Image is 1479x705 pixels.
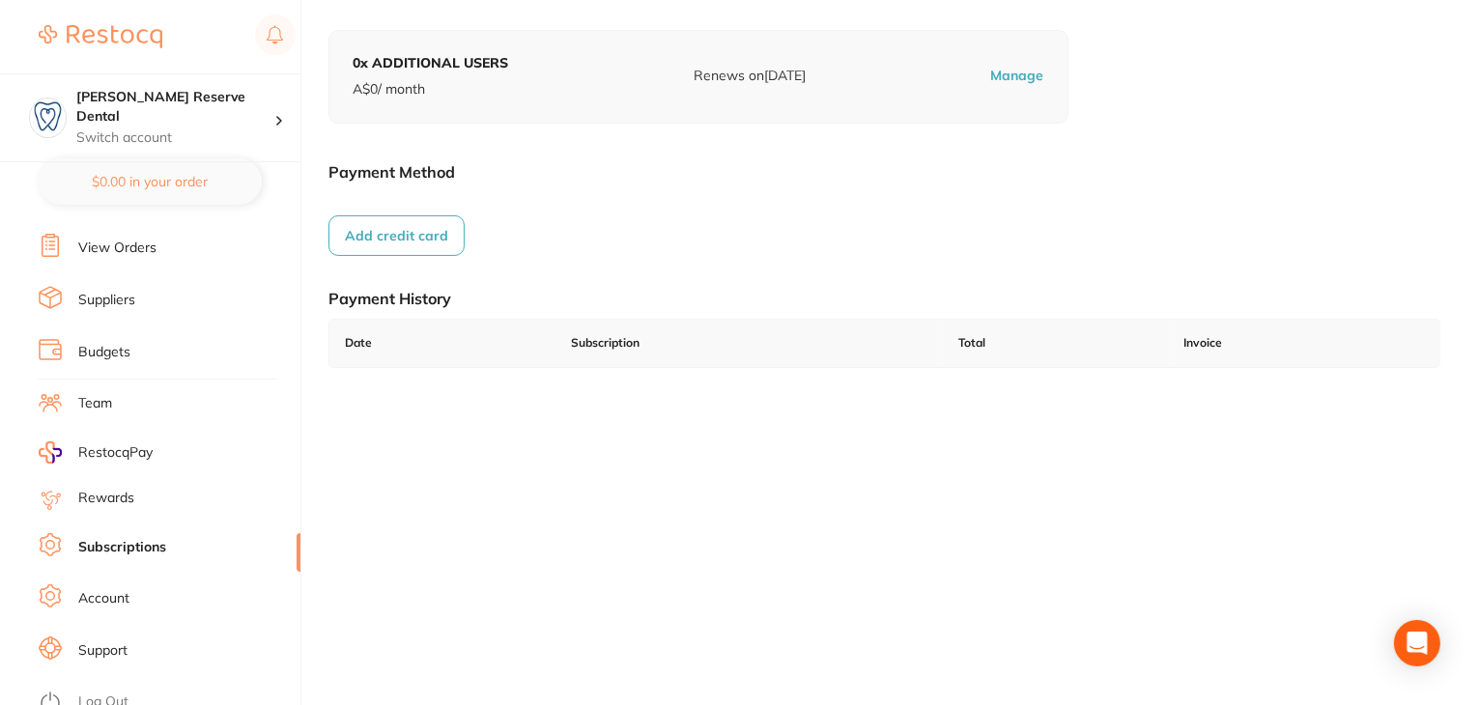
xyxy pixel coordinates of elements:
[1169,320,1439,367] td: Invoice
[78,538,166,557] a: Subscriptions
[78,343,130,362] a: Budgets
[78,489,134,508] a: Rewards
[353,54,508,73] p: 0 x ADDITIONAL USERS
[78,239,156,258] a: View Orders
[943,320,1169,367] td: Total
[30,99,66,134] img: Logan Reserve Dental
[39,441,62,464] img: RestocqPay
[78,291,135,310] a: Suppliers
[39,14,162,59] a: Restocq Logo
[78,443,153,463] span: RestocqPay
[555,320,943,367] td: Subscription
[991,67,1044,86] p: Manage
[1394,620,1440,666] div: Open Intercom Messenger
[39,441,153,464] a: RestocqPay
[76,128,274,148] p: Switch account
[353,80,508,99] p: A$ 0 / month
[76,88,274,126] h4: Logan Reserve Dental
[78,641,128,661] a: Support
[39,25,162,48] img: Restocq Logo
[329,320,555,367] td: Date
[39,158,262,205] button: $0.00 in your order
[328,162,1440,182] h1: Payment Method
[78,394,112,413] a: Team
[328,289,1440,308] h1: Payment History
[328,215,465,256] button: Add credit card
[694,67,806,86] p: Renews on [DATE]
[78,589,129,608] a: Account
